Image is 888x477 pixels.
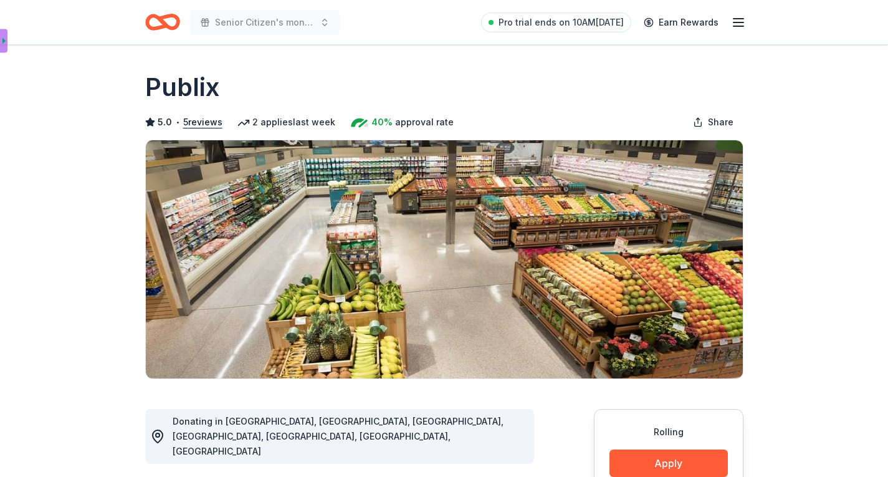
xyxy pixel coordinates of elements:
[609,450,728,477] button: Apply
[173,416,504,456] span: Donating in [GEOGRAPHIC_DATA], [GEOGRAPHIC_DATA], [GEOGRAPHIC_DATA], [GEOGRAPHIC_DATA], [GEOGRAPH...
[371,115,393,130] span: 40%
[395,115,454,130] span: approval rate
[708,115,733,130] span: Share
[190,10,340,35] button: Senior Citizen's monthly birthday bash
[158,115,172,130] span: 5.0
[215,15,315,30] span: Senior Citizen's monthly birthday bash
[175,117,179,127] span: •
[146,140,743,378] img: Image for Publix
[683,110,743,135] button: Share
[609,425,728,440] div: Rolling
[481,12,631,32] a: Pro trial ends on 10AM[DATE]
[237,115,335,130] div: 2 applies last week
[636,11,726,34] a: Earn Rewards
[183,115,222,130] button: 5reviews
[145,7,180,37] a: Home
[145,70,219,105] h1: Publix
[499,15,624,30] span: Pro trial ends on 10AM[DATE]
